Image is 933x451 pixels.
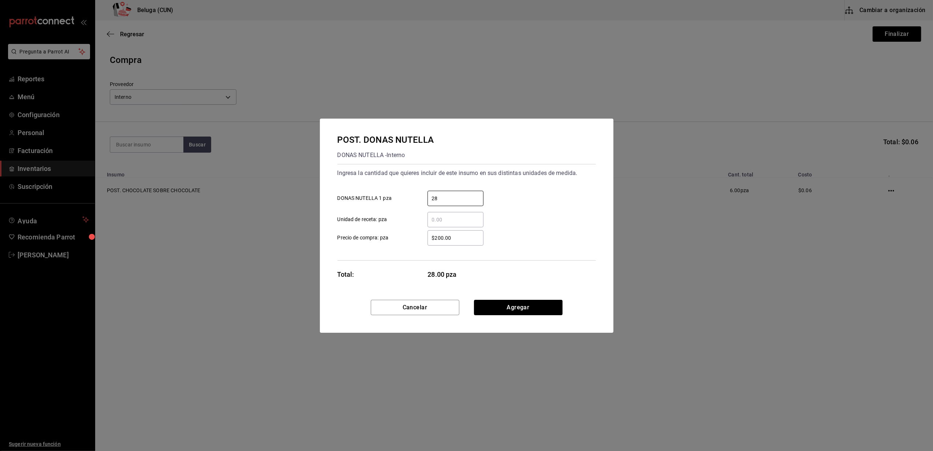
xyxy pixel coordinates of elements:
[474,300,563,315] button: Agregar
[337,216,387,223] span: Unidad de receta: pza
[337,234,389,242] span: Precio de compra: pza
[428,194,484,203] input: DONAS NUTELLA 1 pza
[428,234,484,242] input: Precio de compra: pza
[337,167,596,179] div: Ingresa la cantidad que quieres incluir de este insumo en sus distintas unidades de medida.
[337,269,354,279] div: Total:
[428,269,484,279] span: 28.00 pza
[337,194,392,202] span: DONAS NUTELLA 1 pza
[337,133,434,146] div: POST. DONAS NUTELLA
[337,149,434,161] div: DONAS NUTELLA - Interno
[371,300,459,315] button: Cancelar
[428,215,484,224] input: Unidad de receta: pza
